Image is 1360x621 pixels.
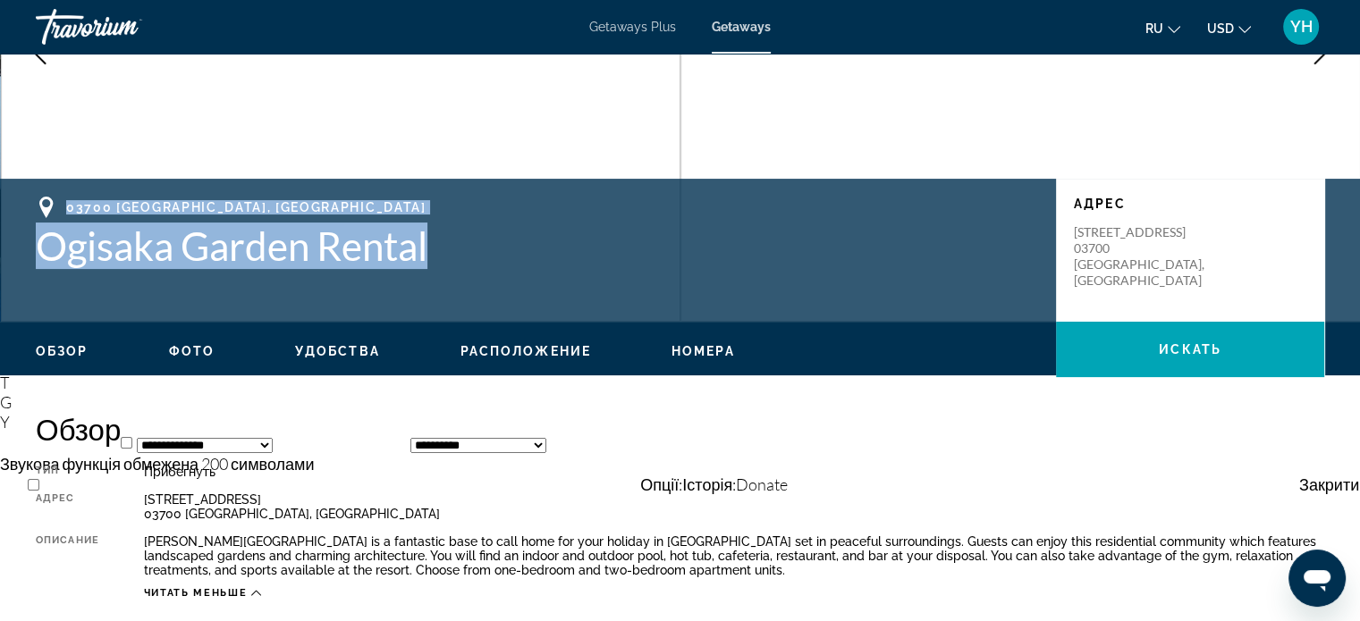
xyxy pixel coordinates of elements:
[460,344,591,358] span: Расположение
[1056,322,1324,377] button: искать
[36,492,99,521] div: Адрес
[144,492,1324,521] div: [STREET_ADDRESS] 03700 [GEOGRAPHIC_DATA], [GEOGRAPHIC_DATA]
[36,411,1324,447] h2: Обзор
[144,587,247,599] span: Читать меньше
[1145,21,1163,36] span: ru
[672,343,735,359] button: Номера
[1074,224,1217,289] p: [STREET_ADDRESS] 03700 [GEOGRAPHIC_DATA], [GEOGRAPHIC_DATA]
[1207,15,1251,41] button: Change currency
[36,465,99,479] div: Тип
[169,344,215,358] span: Фото
[672,344,735,358] span: Номера
[169,343,215,359] button: Фото
[1159,342,1221,357] span: искать
[1145,15,1180,41] button: Change language
[36,344,89,358] span: Обзор
[295,343,380,359] button: Удобства
[460,343,591,359] button: Расположение
[295,344,380,358] span: Удобства
[36,534,99,577] div: Описание
[1278,8,1324,46] button: User Menu
[36,4,215,50] a: Travorium
[144,586,261,600] button: Читать меньше
[18,31,63,76] button: Previous image
[589,20,676,34] a: Getaways Plus
[1288,550,1346,607] iframe: Кнопка для запуску вікна повідомлень
[144,465,1324,479] div: Прибегнуть
[36,343,89,359] button: Обзор
[66,200,427,214] span: 03700 [GEOGRAPHIC_DATA], [GEOGRAPHIC_DATA]
[1074,197,1306,211] p: Адрес
[1207,21,1234,36] span: USD
[712,20,771,34] a: Getaways
[1290,18,1313,36] span: YH
[144,534,1324,577] div: [PERSON_NAME][GEOGRAPHIC_DATA] is a fantastic base to call home for your holiday in [GEOGRAPHIC_D...
[36,222,1038,269] h1: Ogisaka Garden Rental
[1297,31,1342,76] button: Next image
